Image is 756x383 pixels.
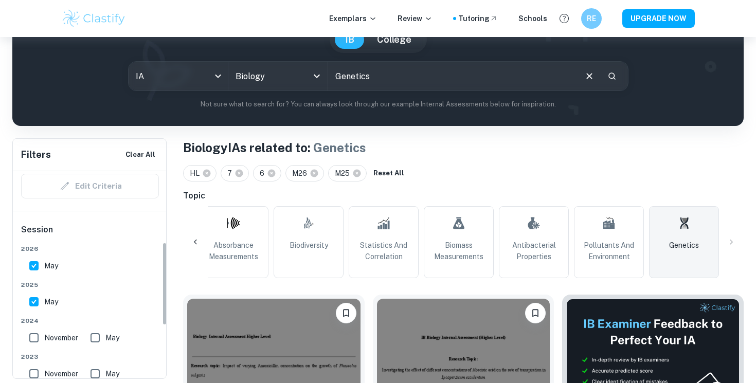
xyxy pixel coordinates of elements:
[398,13,433,24] p: Review
[581,8,602,29] button: RE
[353,240,414,262] span: Statistics and Correlation
[190,168,204,179] span: HL
[328,62,575,90] input: E.g. photosynthesis, coffee and protein, HDI and diabetes...
[518,13,547,24] a: Schools
[44,332,78,343] span: November
[285,165,324,181] div: M26
[313,140,366,155] span: Genetics
[183,165,217,181] div: HL
[555,10,573,27] button: Help and Feedback
[129,62,228,90] div: IA
[328,165,367,181] div: M25
[44,260,58,271] span: May
[253,165,281,181] div: 6
[44,368,78,379] span: November
[105,368,119,379] span: May
[21,280,159,289] span: 2025
[203,240,264,262] span: Absorbance Measurements
[21,316,159,325] span: 2024
[458,13,498,24] a: Tutoring
[21,99,735,110] p: Not sure what to search for? You can always look through our example Internal Assessments below f...
[525,303,546,323] button: Bookmark
[335,168,354,179] span: M25
[329,13,377,24] p: Exemplars
[61,8,127,29] img: Clastify logo
[428,240,489,262] span: Biomass Measurements
[183,190,744,202] h6: Topic
[622,9,695,28] button: UPGRADE NOW
[290,240,328,251] span: Biodiversity
[183,138,744,157] h1: Biology IAs related to:
[503,240,564,262] span: Antibacterial Properties
[580,66,599,86] button: Clear
[260,168,269,179] span: 6
[44,296,58,307] span: May
[21,244,159,253] span: 2026
[335,30,365,49] button: IB
[292,168,312,179] span: M26
[310,69,324,83] button: Open
[669,240,699,251] span: Genetics
[221,165,249,181] div: 7
[123,147,158,162] button: Clear All
[336,303,356,323] button: Bookmark
[21,148,51,162] h6: Filters
[586,13,598,24] h6: RE
[105,332,119,343] span: May
[227,168,237,179] span: 7
[371,166,407,181] button: Reset All
[603,67,621,85] button: Search
[21,224,159,244] h6: Session
[21,174,159,198] div: Criteria filters are unavailable when searching by topic
[21,352,159,361] span: 2023
[579,240,639,262] span: Pollutants and Environment
[367,30,422,49] button: College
